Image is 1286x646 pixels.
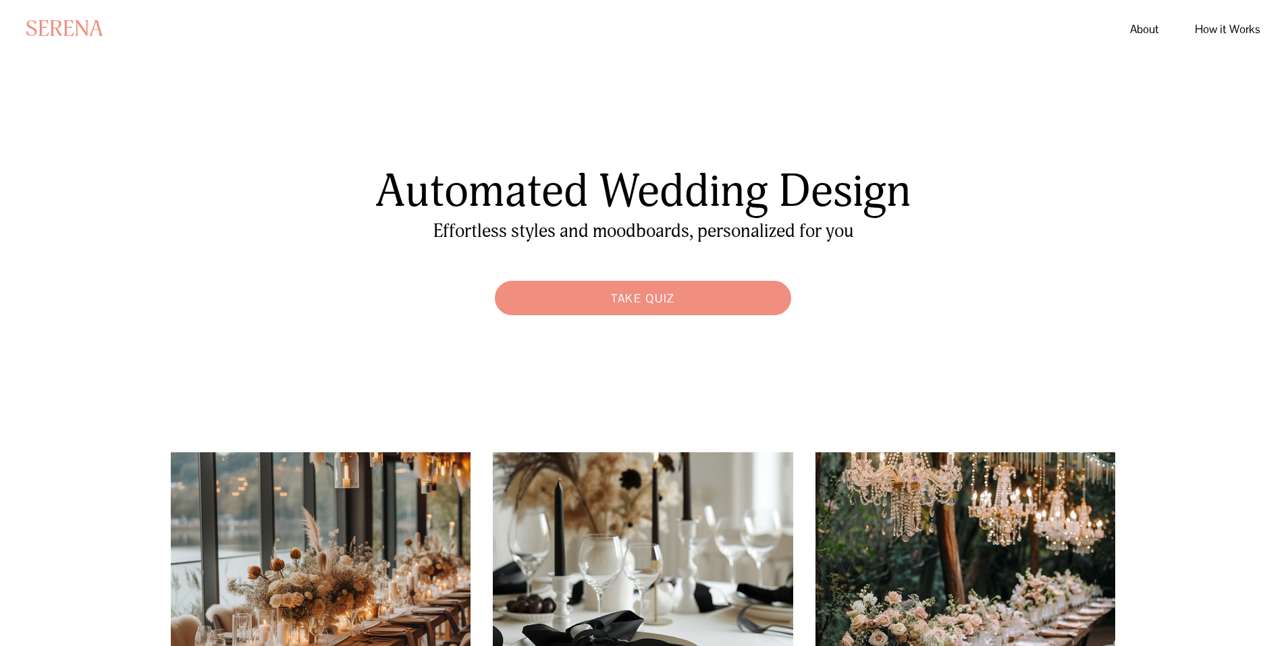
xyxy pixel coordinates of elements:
a: SERENA [26,16,103,43]
span: Effortless styles and moodboards, personalized for you [433,220,853,242]
a: Take Quiz [488,274,798,322]
a: How it Works [1195,18,1260,42]
a: About [1130,18,1159,42]
span: Automated Wedding Design [375,163,911,219]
